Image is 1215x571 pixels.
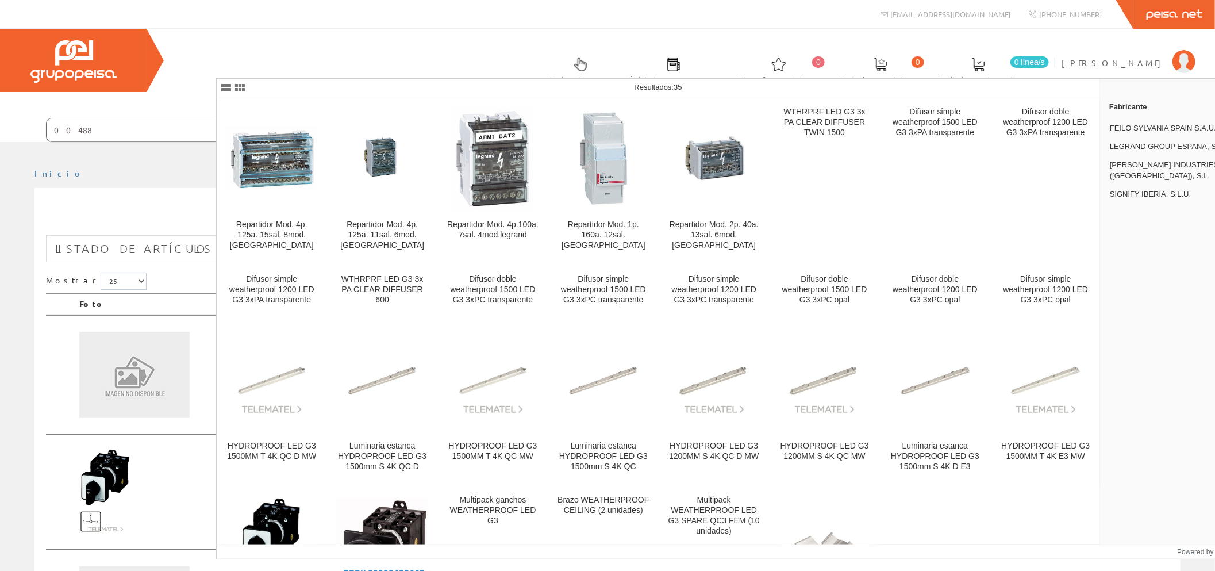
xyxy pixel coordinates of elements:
a: WTHRPRF LED G3 3x PA CLEAR DIFFUSER TWIN 1500 [770,98,879,264]
img: Luminaria estanca HYDROPROOF LED G3 1500mm S 4K D E3 [889,346,981,415]
span: Ped. favoritos [840,74,921,85]
a: Difusor doble weatherproof 1500 LED G3 3xPC transparente [438,265,548,319]
img: Sin Imagen Disponible [79,332,190,418]
div: Luminaria estanca HYDROPROOF LED G3 1500mm S 4K QC [557,441,649,472]
div: Difusor simple weatherproof 1200 LED G3 3xPC opal [1000,274,1091,305]
span: Resultados: [635,83,682,91]
div: Repartidor Mod. 2p. 40a. 13sal. 6mod. [GEOGRAPHIC_DATA] [668,220,760,251]
div: Difusor simple weatherproof 1200 LED G3 3xPC transparente [668,274,760,305]
a: Difusor simple weatherproof 1500 LED G3 3xPC transparente [548,265,658,319]
div: HYDROPROOF LED G3 1500MM T 4K QC D MW [226,441,317,462]
img: Repartidor Mod. 1p. 160a. 12sal. Legrand [574,107,633,210]
img: Grupo Peisa [30,40,117,83]
div: WTHRPRF LED G3 3x PA CLEAR DIFFUSER TWIN 1500 [779,107,870,138]
div: Multipack WEATHERPROOF LED G3 SPARE QC3 FEM (10 unidades) [668,495,760,536]
div: Difusor doble weatherproof 1500 LED G3 3xPC transparente [447,274,539,305]
a: Difusor doble weatherproof 1200 LED G3 3xPC opal [880,265,990,319]
div: Repartidor Mod. 4p. 125a. 11sal. 6mod. [GEOGRAPHIC_DATA] [336,220,428,251]
div: Difusor doble weatherproof 1200 LED G3 3xPC opal [889,274,981,305]
select: Mostrar [101,273,147,290]
div: HYDROPROOF LED G3 1500MM T 4K E3 MW [1000,441,1091,462]
a: Difusor simple weatherproof 1200 LED G3 3xPA transparente [217,265,326,319]
img: Repartidor Mod. 4p. 125a. 11sal. 6mod. Legrand [336,118,428,200]
div: HYDROPROOF LED G3 1200MM S 4K QC D MW [668,441,760,462]
a: Listado de artículos [46,235,221,262]
img: HYDROPROOF LED G3 1500MM T 4K QC D MW [226,346,317,415]
span: 35 [674,83,682,91]
img: HYDROPROOF LED G3 1200MM S 4K QC MW [779,346,870,415]
a: HYDROPROOF LED G3 1200MM S 4K QC MW HYDROPROOF LED G3 1200MM S 4K QC MW [770,319,879,485]
a: Selectores [538,48,617,90]
div: HYDROPROOF LED G3 1500MM T 4K QC MW [447,441,539,462]
span: [PERSON_NAME] [1062,57,1167,68]
a: HYDROPROOF LED G3 1500MM T 4K QC MW HYDROPROOF LED G3 1500MM T 4K QC MW [438,319,548,485]
a: Luminaria estanca HYDROPROOF LED G3 1500mm S 4K QC D Luminaria estanca HYDROPROOF LED G3 1500mm S... [327,319,437,485]
span: [PHONE_NUMBER] [1039,9,1102,19]
span: Powered by [1178,547,1214,557]
span: Selectores [549,74,612,85]
div: Difusor simple weatherproof 1500 LED G3 3xPA transparente [889,107,981,138]
div: WTHRPRF LED G3 3x PA CLEAR DIFFUSER 600 [336,274,428,305]
div: Difusor doble weatherproof 1500 LED G3 3xPC opal [779,274,870,305]
div: Difusor simple weatherproof 1200 LED G3 3xPA transparente [226,274,317,305]
img: HYDROPROOF LED G3 1500MM T 4K E3 MW [1000,346,1091,415]
a: Difusor simple weatherproof 1200 LED G3 3xPC transparente [659,265,769,319]
a: Últimas compras [618,48,723,90]
div: Repartidor Mod. 4p.100a. 7sal. 4mod.legrand [447,220,539,240]
a: Difusor simple weatherproof 1200 LED G3 3xPC opal [991,265,1101,319]
h1: 004886 [46,206,1169,229]
img: Repartidor Mod. 4p. 125a. 15sal. 8mod. Legrand [226,127,317,191]
img: HYDROPROOF LED G3 1500MM T 4K QC MW [447,346,539,415]
div: Brazo WEATHERPROOF CEILING (2 unidades) [557,495,649,516]
span: Pedido actual [939,74,1017,85]
a: Difusor doble weatherproof 1200 LED G3 3xPA transparente [991,98,1101,264]
a: Repartidor Mod. 4p.100a. 7sal. 4mod.legrand Repartidor Mod. 4p.100a. 7sal. 4mod.legrand [438,98,548,264]
span: 0 [912,56,924,68]
a: Difusor doble weatherproof 1500 LED G3 3xPC opal [770,265,879,319]
label: Mostrar [46,273,147,290]
a: HYDROPROOF LED G3 1500MM T 4K E3 MW HYDROPROOF LED G3 1500MM T 4K E3 MW [991,319,1101,485]
img: Repartidor Mod. 2p. 40a. 13sal. 6mod. Legrand [668,113,760,204]
div: Luminaria estanca HYDROPROOF LED G3 1500mm S 4K D E3 [889,441,981,472]
img: Repartidor Mod. 4p.100a. 7sal. 4mod.legrand [452,107,534,210]
a: HYDROPROOF LED G3 1500MM T 4K QC D MW HYDROPROOF LED G3 1500MM T 4K QC D MW [217,319,326,485]
a: Repartidor Mod. 2p. 40a. 13sal. 6mod. Legrand Repartidor Mod. 2p. 40a. 13sal. 6mod. [GEOGRAPHIC_D... [659,98,769,264]
a: Repartidor Mod. 1p. 160a. 12sal. Legrand Repartidor Mod. 1p. 160a. 12sal. [GEOGRAPHIC_DATA] [548,98,658,264]
a: HYDROPROOF LED G3 1200MM S 4K QC D MW HYDROPROOF LED G3 1200MM S 4K QC D MW [659,319,769,485]
div: HYDROPROOF LED G3 1200MM S 4K QC MW [779,441,870,462]
span: [EMAIL_ADDRESS][DOMAIN_NAME] [891,9,1011,19]
a: Repartidor Mod. 4p. 125a. 11sal. 6mod. Legrand Repartidor Mod. 4p. 125a. 11sal. 6mod. [GEOGRAPHIC... [327,98,437,264]
img: HYDROPROOF LED G3 1200MM S 4K QC D MW [668,346,760,415]
a: Repartidor Mod. 4p. 125a. 15sal. 8mod. Legrand Repartidor Mod. 4p. 125a. 15sal. 8mod. [GEOGRAPHIC... [217,98,326,264]
div: Luminaria estanca HYDROPROOF LED G3 1500mm S 4K QC D [336,441,428,472]
a: Luminaria estanca HYDROPROOF LED G3 1500mm S 4K QC Luminaria estanca HYDROPROOF LED G3 1500mm S 4... [548,319,658,485]
span: 0 [812,56,825,68]
input: Buscar ... [47,118,540,141]
img: Luminaria estanca HYDROPROOF LED G3 1500mm S 4K QC D [336,346,428,415]
div: Multipack ganchos WEATHERPROOF LED G3 [447,495,539,526]
a: Luminaria estanca HYDROPROOF LED G3 1500mm S 4K D E3 Luminaria estanca HYDROPROOF LED G3 1500mm S... [880,319,990,485]
a: Difusor simple weatherproof 1500 LED G3 3xPA transparente [880,98,990,264]
div: Repartidor Mod. 4p. 125a. 15sal. 8mod. [GEOGRAPHIC_DATA] [226,220,317,251]
div: Difusor doble weatherproof 1200 LED G3 3xPA transparente [1000,107,1091,138]
img: Luminaria estanca HYDROPROOF LED G3 1500mm S 4K QC [557,346,649,415]
img: Foto artículo T3-4-8294_Z (91.5x150) [79,447,132,533]
span: Art. favoritos [735,74,822,85]
th: Foto [75,293,339,315]
a: Inicio [34,168,83,178]
div: Repartidor Mod. 1p. 160a. 12sal. [GEOGRAPHIC_DATA] [557,220,649,251]
div: Difusor simple weatherproof 1500 LED G3 3xPC transparente [557,274,649,305]
a: WTHRPRF LED G3 3x PA CLEAR DIFFUSER 600 [327,265,437,319]
span: Últimas compras [629,74,717,85]
a: [PERSON_NAME] [1062,48,1195,59]
span: 0 línea/s [1010,56,1049,68]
